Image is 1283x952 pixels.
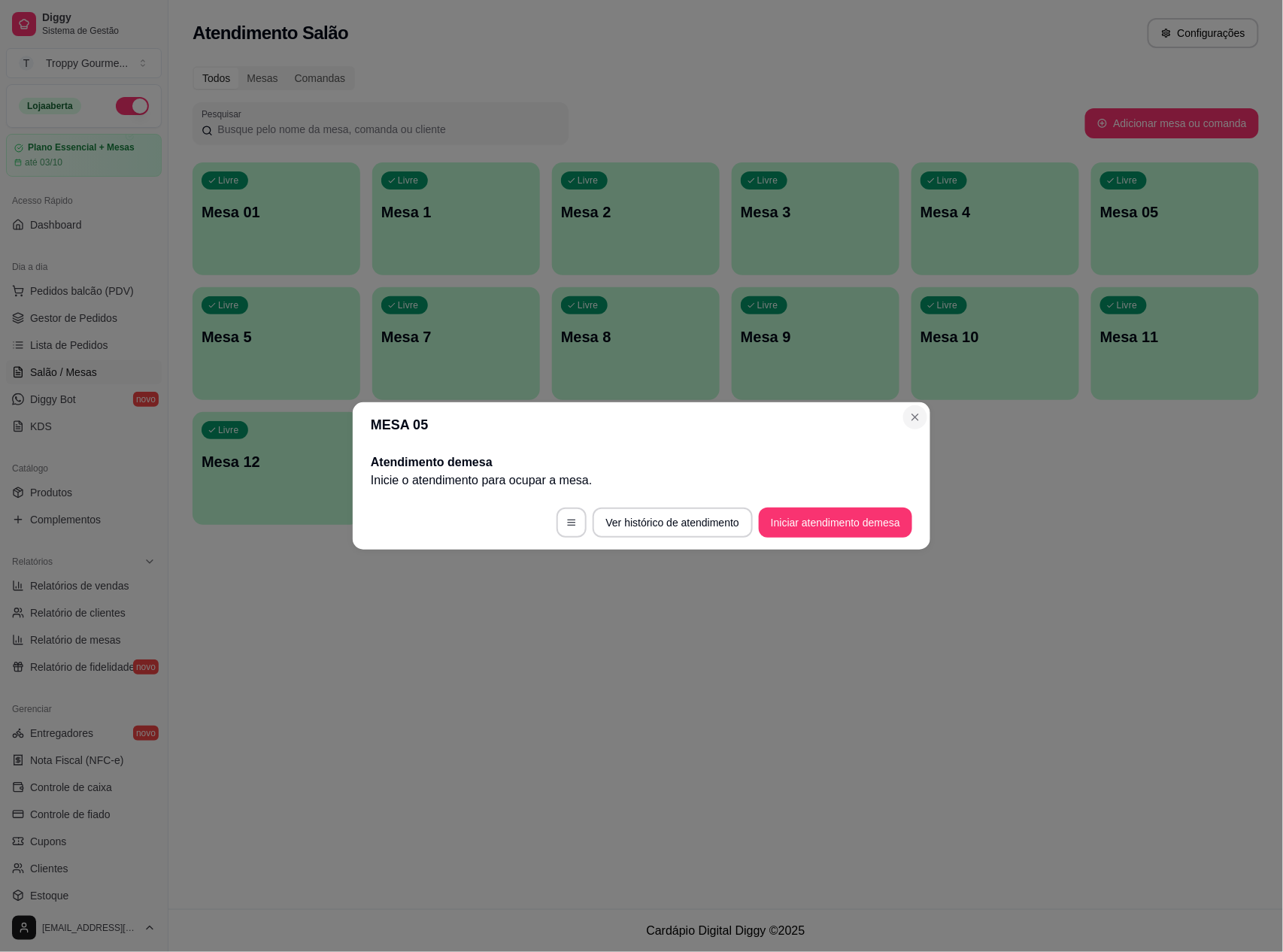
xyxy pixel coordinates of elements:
button: Iniciar atendimento demesa [759,508,912,538]
button: Ver histórico de atendimento [593,508,753,538]
button: Close [903,405,927,429]
header: MESA 05 [353,402,930,447]
h2: Atendimento de mesa [371,453,912,471]
p: Inicie o atendimento para ocupar a mesa . [371,471,912,490]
